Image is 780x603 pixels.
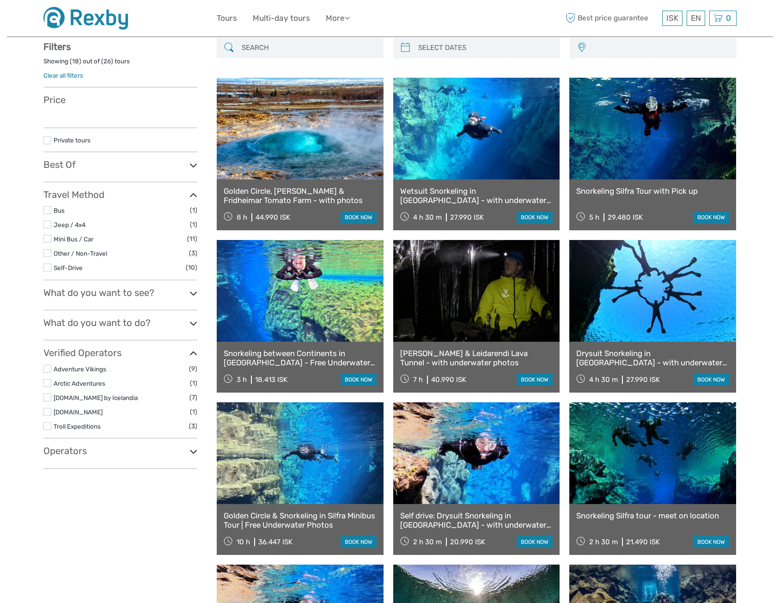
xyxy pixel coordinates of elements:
[54,207,65,214] a: Bus
[43,317,197,328] h3: What do you want to do?
[256,213,290,222] div: 44.990 ISK
[563,11,660,26] span: Best price guarantee
[589,538,618,546] span: 2 h 30 m
[224,511,377,530] a: Golden Circle & Snorkeling in Silfra Minibus Tour | Free Underwater Photos
[400,511,553,530] a: Self drive: Drysuit Snorkeling in [GEOGRAPHIC_DATA] - with underwater photos
[626,538,660,546] div: 21.490 ISK
[576,186,729,196] a: Snorkeling Silfra Tour with Pick up
[237,375,247,384] span: 3 h
[693,536,729,548] a: book now
[224,186,377,205] a: Golden Circle, [PERSON_NAME] & Fridheimar Tomato Farm - with photos
[693,374,729,386] a: book now
[217,12,237,25] a: Tours
[693,211,729,223] a: book now
[517,536,553,548] a: book now
[43,189,197,200] h3: Travel Method
[54,394,138,401] a: [DOMAIN_NAME] by Icelandia
[43,41,71,52] strong: Filters
[237,538,250,546] span: 10 h
[54,380,105,387] a: Arctic Adventures
[43,7,128,30] img: 1863-c08d342a-737b-48be-8f5f-9b5986f4104f_logo_small.jpg
[450,538,485,546] div: 20.990 ISK
[237,213,247,222] span: 8 h
[72,57,79,66] label: 18
[413,538,442,546] span: 2 h 30 m
[54,250,107,257] a: Other / Non-Travel
[54,136,91,144] a: Private tours
[54,264,83,271] a: Self-Drive
[589,375,618,384] span: 4 h 30 m
[190,219,197,230] span: (1)
[608,213,643,222] div: 29.480 ISK
[190,406,197,417] span: (1)
[431,375,466,384] div: 40.990 ISK
[238,40,379,56] input: SEARCH
[725,13,732,23] span: 0
[253,12,310,25] a: Multi-day tours
[626,375,660,384] div: 27.990 ISK
[189,392,197,403] span: (7)
[341,211,377,223] a: book now
[187,234,197,244] span: (11)
[43,287,197,298] h3: What do you want to see?
[413,213,442,222] span: 4 h 30 m
[224,349,377,368] a: Snorkeling between Continents in [GEOGRAPHIC_DATA] - Free Underwater Photos
[450,213,484,222] div: 27.990 ISK
[687,11,705,26] div: EN
[189,248,197,258] span: (3)
[190,378,197,388] span: (1)
[189,363,197,374] span: (9)
[43,94,197,105] h3: Price
[517,374,553,386] a: book now
[341,536,377,548] a: book now
[258,538,292,546] div: 36.447 ISK
[54,408,103,416] a: [DOMAIN_NAME]
[189,421,197,431] span: (3)
[190,205,197,215] span: (1)
[54,423,101,430] a: Troll Expeditions
[341,374,377,386] a: book now
[413,375,423,384] span: 7 h
[104,57,111,66] label: 26
[400,349,553,368] a: [PERSON_NAME] & Leidarendi Lava Tunnel - with underwater photos
[54,221,85,228] a: Jeep / 4x4
[517,211,553,223] a: book now
[576,511,729,520] a: Snorkeling Silfra tour - meet on location
[43,159,197,170] h3: Best Of
[589,213,599,222] span: 5 h
[43,347,197,358] h3: Verified Operators
[43,72,83,79] a: Clear all filters
[326,12,350,25] a: More
[186,262,197,273] span: (10)
[400,186,553,205] a: Wetsuit Snorkeling in [GEOGRAPHIC_DATA] - with underwater photos / From [GEOGRAPHIC_DATA]
[576,349,729,368] a: Drysuit Snorkeling in [GEOGRAPHIC_DATA] - with underwater photos / From [GEOGRAPHIC_DATA]
[54,365,106,373] a: Adventure Vikings
[666,13,678,23] span: ISK
[43,57,197,71] div: Showing ( ) out of ( ) tours
[255,375,287,384] div: 18.413 ISK
[414,40,555,56] input: SELECT DATES
[54,235,93,243] a: Mini Bus / Car
[43,445,197,456] h3: Operators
